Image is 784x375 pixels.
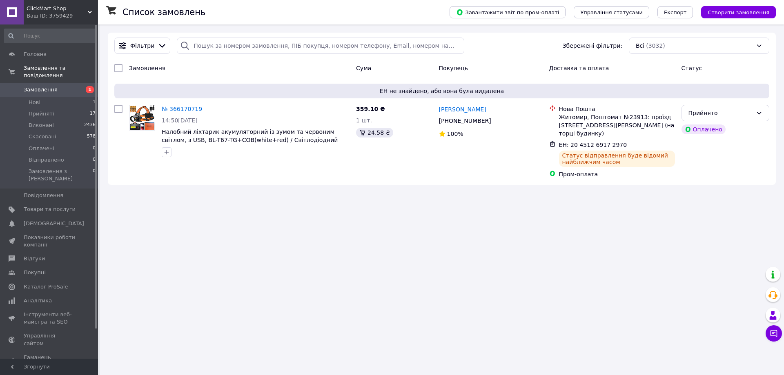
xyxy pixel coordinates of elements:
a: [PERSON_NAME] [439,105,486,113]
span: Повідомлення [24,192,63,199]
input: Пошук за номером замовлення, ПІБ покупця, номером телефону, Email, номером накладної [177,38,464,54]
div: Ваш ID: 3759429 [27,12,98,20]
button: Завантажити звіт по пром-оплаті [450,6,566,18]
div: 24.58 ₴ [356,128,393,138]
span: Інструменти веб-майстра та SEO [24,311,76,326]
h1: Список замовлень [122,7,205,17]
span: Замовлення з [PERSON_NAME] [29,168,93,182]
button: Створити замовлення [701,6,776,18]
span: Каталог ProSale [24,283,68,291]
span: Замовлення та повідомлення [24,64,98,79]
span: Замовлення [24,86,58,93]
span: Відгуки [24,255,45,262]
span: 1 [86,86,94,93]
span: 359.10 ₴ [356,106,385,112]
span: (3032) [646,42,665,49]
span: Покупець [439,65,468,71]
span: Покупці [24,269,46,276]
span: Управління сайтом [24,332,76,347]
span: Всі [636,42,644,50]
span: Фільтри [130,42,154,50]
span: Аналітика [24,297,52,304]
span: Скасовані [29,133,56,140]
div: Статус відправлення буде відомий найближчим часом [559,151,675,167]
img: Фото товару [129,105,155,131]
span: Експорт [664,9,687,16]
span: Товари та послуги [24,206,76,213]
span: ЕН: 20 4512 6917 2970 [559,142,627,148]
span: 17 [90,110,96,118]
span: 0 [93,168,96,182]
span: Замовлення [129,65,165,71]
span: 1 [93,99,96,106]
span: Показники роботи компанії [24,234,76,249]
a: Створити замовлення [693,9,776,15]
span: 1 шт. [356,117,372,124]
span: Збережені фільтри: [563,42,622,50]
span: Гаманець компанії [24,354,76,368]
span: Головна [24,51,47,58]
span: Створити замовлення [708,9,769,16]
button: Чат з покупцем [766,325,782,342]
span: 2436 [84,122,96,129]
div: Житомир, Поштомат №23913: проїзд [STREET_ADDRESS][PERSON_NAME] (на торці будинку) [559,113,675,138]
a: Налобний ліхтарик акумуляторний із зумом та червоним світлом, з USB, BL-T67-TG+COB(white+red) / С... [162,129,338,151]
button: Управління статусами [574,6,649,18]
span: ЕН не знайдено, або вона була видалена [118,87,766,95]
span: Доставка та оплата [549,65,609,71]
input: Пошук [4,29,96,43]
div: [PHONE_NUMBER] [437,115,493,126]
span: ClickMart Shop [27,5,88,12]
span: 100% [447,131,463,137]
span: Завантажити звіт по пром-оплаті [456,9,559,16]
a: № 366170719 [162,106,202,112]
span: 578 [87,133,96,140]
span: Статус [682,65,702,71]
span: Cума [356,65,371,71]
span: 14:50[DATE] [162,117,198,124]
button: Експорт [657,6,693,18]
div: Оплачено [682,124,726,134]
span: Оплачені [29,145,54,152]
span: Виконані [29,122,54,129]
span: Управління статусами [580,9,643,16]
span: 0 [93,145,96,152]
span: 0 [93,156,96,164]
div: Пром-оплата [559,170,675,178]
div: Прийнято [688,109,753,118]
span: Прийняті [29,110,54,118]
span: Відправлено [29,156,64,164]
span: [DEMOGRAPHIC_DATA] [24,220,84,227]
span: Нові [29,99,40,106]
div: Нова Пошта [559,105,675,113]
